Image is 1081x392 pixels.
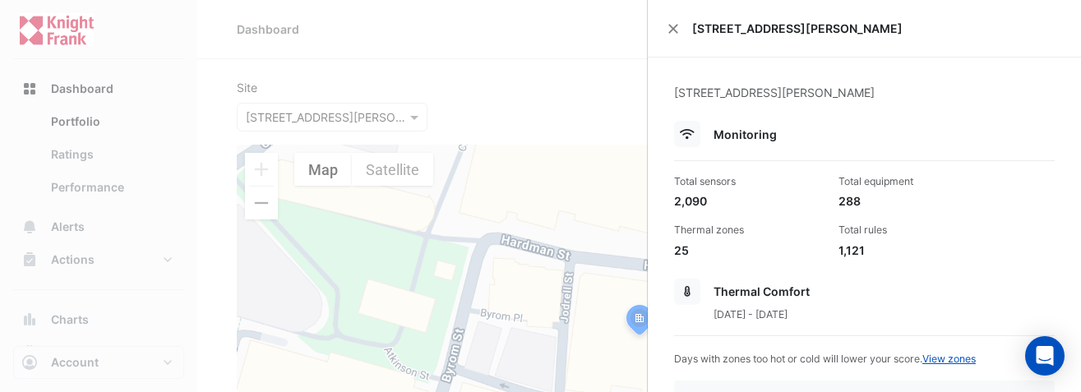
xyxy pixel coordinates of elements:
span: [DATE] - [DATE] [714,308,788,321]
span: [STREET_ADDRESS][PERSON_NAME] [692,20,1061,37]
div: Total equipment [838,174,990,189]
div: 25 [674,242,825,259]
div: 288 [838,192,990,210]
span: Thermal Comfort [714,284,810,298]
div: 1,121 [838,242,990,259]
button: Close [668,23,679,35]
div: 2,090 [674,192,825,210]
div: [STREET_ADDRESS][PERSON_NAME] [674,84,1055,121]
span: Monitoring [714,127,777,141]
a: View zones [922,353,976,365]
div: Total sensors [674,174,825,189]
div: Thermal zones [674,223,825,238]
span: Days with zones too hot or cold will lower your score. [674,353,976,365]
div: Total rules [838,223,990,238]
div: Open Intercom Messenger [1025,336,1065,376]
